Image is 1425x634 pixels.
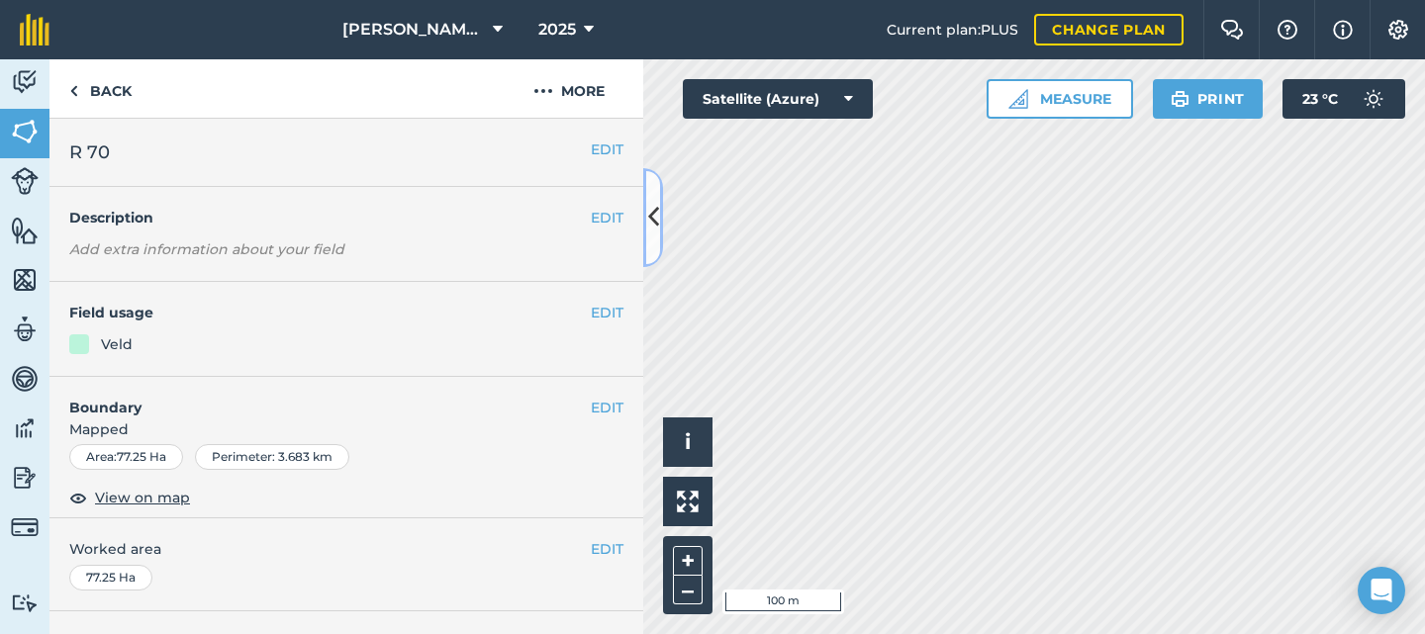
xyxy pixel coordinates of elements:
[1333,18,1353,42] img: svg+xml;base64,PHN2ZyB4bWxucz0iaHR0cDovL3d3dy53My5vcmcvMjAwMC9zdmciIHdpZHRoPSIxNyIgaGVpZ2h0PSIxNy...
[533,79,553,103] img: svg+xml;base64,PHN2ZyB4bWxucz0iaHR0cDovL3d3dy53My5vcmcvMjAwMC9zdmciIHdpZHRoPSIyMCIgaGVpZ2h0PSIyNC...
[887,19,1018,41] span: Current plan : PLUS
[1220,20,1244,40] img: Two speech bubbles overlapping with the left bubble in the forefront
[69,486,87,509] img: svg+xml;base64,PHN2ZyB4bWxucz0iaHR0cDovL3d3dy53My5vcmcvMjAwMC9zdmciIHdpZHRoPSIxOCIgaGVpZ2h0PSIyNC...
[1276,20,1299,40] img: A question mark icon
[69,138,110,166] span: R 70
[11,67,39,97] img: svg+xml;base64,PD94bWwgdmVyc2lvbj0iMS4wIiBlbmNvZGluZz0idXRmLTgiPz4KPCEtLSBHZW5lcmF0b3I6IEFkb2JlIE...
[11,413,39,443] img: svg+xml;base64,PD94bWwgdmVyc2lvbj0iMS4wIiBlbmNvZGluZz0idXRmLTgiPz4KPCEtLSBHZW5lcmF0b3I6IEFkb2JlIE...
[591,207,623,228] button: EDIT
[69,302,591,323] h4: Field usage
[495,59,643,118] button: More
[69,565,152,590] div: 77.25 Ha
[1358,567,1405,614] div: Open Intercom Messenger
[95,487,190,508] span: View on map
[11,513,39,541] img: svg+xml;base64,PD94bWwgdmVyc2lvbj0iMS4wIiBlbmNvZGluZz0idXRmLTgiPz4KPCEtLSBHZW5lcmF0b3I6IEFkb2JlIE...
[11,593,39,612] img: svg+xml;base64,PD94bWwgdmVyc2lvbj0iMS4wIiBlbmNvZGluZz0idXRmLTgiPz4KPCEtLSBHZW5lcmF0b3I6IEFkb2JlIE...
[987,79,1133,119] button: Measure
[1354,79,1393,119] img: svg+xml;base64,PD94bWwgdmVyc2lvbj0iMS4wIiBlbmNvZGluZz0idXRmLTgiPz4KPCEtLSBHZW5lcmF0b3I6IEFkb2JlIE...
[195,444,349,470] div: Perimeter : 3.683 km
[69,444,183,470] div: Area : 77.25 Ha
[1008,89,1028,109] img: Ruler icon
[538,18,576,42] span: 2025
[11,315,39,344] img: svg+xml;base64,PD94bWwgdmVyc2lvbj0iMS4wIiBlbmNvZGluZz0idXRmLTgiPz4KPCEtLSBHZW5lcmF0b3I6IEFkb2JlIE...
[663,417,712,467] button: i
[591,397,623,418] button: EDIT
[342,18,485,42] span: [PERSON_NAME] Farms
[1386,20,1410,40] img: A cog icon
[673,546,703,576] button: +
[1034,14,1184,45] a: Change plan
[683,79,873,119] button: Satellite (Azure)
[685,429,691,454] span: i
[11,167,39,195] img: svg+xml;base64,PD94bWwgdmVyc2lvbj0iMS4wIiBlbmNvZGluZz0idXRmLTgiPz4KPCEtLSBHZW5lcmF0b3I6IEFkb2JlIE...
[101,333,133,355] div: Veld
[49,59,151,118] a: Back
[11,117,39,146] img: svg+xml;base64,PHN2ZyB4bWxucz0iaHR0cDovL3d3dy53My5vcmcvMjAwMC9zdmciIHdpZHRoPSI1NiIgaGVpZ2h0PSI2MC...
[20,14,49,45] img: fieldmargin Logo
[1171,87,1189,111] img: svg+xml;base64,PHN2ZyB4bWxucz0iaHR0cDovL3d3dy53My5vcmcvMjAwMC9zdmciIHdpZHRoPSIxOSIgaGVpZ2h0PSIyNC...
[69,207,623,228] h4: Description
[673,576,703,604] button: –
[69,240,344,258] em: Add extra information about your field
[49,377,591,418] h4: Boundary
[49,418,643,440] span: Mapped
[11,216,39,245] img: svg+xml;base64,PHN2ZyB4bWxucz0iaHR0cDovL3d3dy53My5vcmcvMjAwMC9zdmciIHdpZHRoPSI1NiIgaGVpZ2h0PSI2MC...
[11,463,39,493] img: svg+xml;base64,PD94bWwgdmVyc2lvbj0iMS4wIiBlbmNvZGluZz0idXRmLTgiPz4KPCEtLSBHZW5lcmF0b3I6IEFkb2JlIE...
[591,138,623,160] button: EDIT
[69,486,190,509] button: View on map
[591,302,623,323] button: EDIT
[69,538,623,560] span: Worked area
[591,538,623,560] button: EDIT
[1153,79,1264,119] button: Print
[11,364,39,394] img: svg+xml;base64,PD94bWwgdmVyc2lvbj0iMS4wIiBlbmNvZGluZz0idXRmLTgiPz4KPCEtLSBHZW5lcmF0b3I6IEFkb2JlIE...
[11,265,39,295] img: svg+xml;base64,PHN2ZyB4bWxucz0iaHR0cDovL3d3dy53My5vcmcvMjAwMC9zdmciIHdpZHRoPSI1NiIgaGVpZ2h0PSI2MC...
[677,491,699,512] img: Four arrows, one pointing top left, one top right, one bottom right and the last bottom left
[1302,79,1338,119] span: 23 ° C
[1282,79,1405,119] button: 23 °C
[69,79,78,103] img: svg+xml;base64,PHN2ZyB4bWxucz0iaHR0cDovL3d3dy53My5vcmcvMjAwMC9zdmciIHdpZHRoPSI5IiBoZWlnaHQ9IjI0Ii...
